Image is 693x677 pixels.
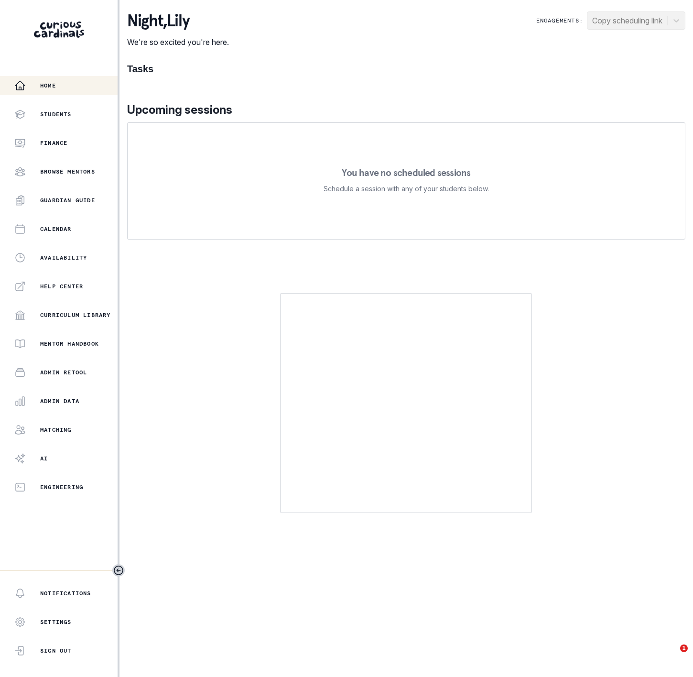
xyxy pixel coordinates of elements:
p: Matching [40,426,72,434]
p: night , Lily [127,11,229,31]
p: Finance [40,139,67,147]
span: 1 [680,644,688,652]
h1: Tasks [127,63,685,75]
p: Home [40,82,56,89]
p: Browse Mentors [40,168,95,175]
iframe: Intercom live chat [661,644,683,667]
p: Help Center [40,283,83,290]
p: Upcoming sessions [127,101,685,119]
img: Curious Cardinals Logo [34,22,84,38]
p: Sign Out [40,647,72,655]
p: Admin Retool [40,369,87,376]
p: Mentor Handbook [40,340,99,348]
p: Curriculum Library [40,311,111,319]
p: Settings [40,618,72,626]
button: Toggle sidebar [112,564,125,577]
p: Engineering [40,483,83,491]
p: AI [40,455,48,462]
p: Schedule a session with any of your students below. [324,183,489,195]
p: Admin Data [40,397,79,405]
p: Engagements: [536,17,583,24]
p: Notifications [40,590,91,597]
p: Availability [40,254,87,262]
p: We're so excited you're here. [127,36,229,48]
p: Guardian Guide [40,197,95,204]
p: Calendar [40,225,72,233]
p: You have no scheduled sessions [342,168,470,177]
p: Students [40,110,72,118]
